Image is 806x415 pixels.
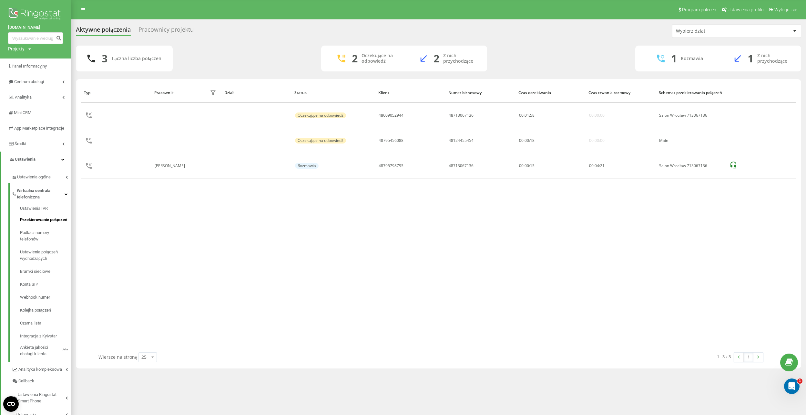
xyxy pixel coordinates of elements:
[20,294,50,301] span: Webhook numer
[717,353,731,360] div: 1 - 3 z 3
[588,90,652,95] div: Czas trwania rozmowy
[20,265,71,278] a: Bramki sieciowe
[530,138,535,143] span: 18
[728,7,764,12] span: Ustawienia profilu
[295,112,346,118] div: Oczekujące na odpowiedź
[12,387,71,407] a: Ustawienia Ringostat Smart Phone
[14,79,44,84] span: Centrum obsługi
[682,7,716,12] span: Program poleceń
[378,90,442,95] div: Klient
[600,163,605,168] span: 21
[797,378,802,384] span: 1
[589,113,605,118] div: 00:00:00
[589,164,605,168] div: : :
[449,138,474,143] div: 48124455454
[12,183,71,203] a: Wirtualna centrala telefoniczna
[14,126,64,131] span: App Marketplace integracje
[18,391,66,404] span: Ustawienia Ringostat Smart Phone
[757,53,791,64] div: Z nich przychodzące
[20,304,71,317] a: Kolejka połączeń
[14,110,31,115] span: Mini CRM
[595,163,599,168] span: 04
[20,278,71,291] a: Konta SIP
[12,362,71,375] a: Analityka kompleksowa
[519,138,524,143] span: 00
[141,354,147,360] div: 25
[20,213,71,226] a: Przekierowanie połączeń
[20,291,71,304] a: Webhook numer
[20,333,57,339] span: Integracja z Kyivstar
[525,138,529,143] span: 00
[15,157,36,162] span: Ustawienia
[20,343,71,357] a: Ankieta jakości obsługi klientaBeta
[659,113,722,118] div: Salon Wrocław 713067136
[589,138,605,143] div: 00:00:00
[659,90,723,95] div: Schemat przekierowania połączeń
[784,378,800,394] iframe: Intercom live chat
[379,113,403,118] div: 48609052944
[448,90,512,95] div: Numer biznesowy
[8,46,25,52] div: Projekty
[530,112,535,118] span: 58
[84,90,148,95] div: Typ
[443,53,477,64] div: Z nich przychodzące
[155,164,187,168] div: [PERSON_NAME]
[20,246,71,265] a: Ustawienia połączeń wychodzących
[294,90,372,95] div: Status
[18,378,34,384] span: Callback
[102,52,107,65] div: 3
[12,169,71,183] a: Ustawienia ogólne
[12,64,47,69] span: Panel Informacyjny
[8,24,63,31] a: [DOMAIN_NAME]
[20,249,68,262] span: Ustawienia połączeń wychodzących
[589,163,594,168] span: 00
[15,95,32,100] span: Analityka
[748,52,753,65] div: 1
[15,141,26,146] span: Środki
[676,28,753,34] div: Wybierz dział
[519,113,535,118] div: : :
[518,90,582,95] div: Czas oczekiwania
[20,205,48,212] span: Ustawienia IVR
[352,52,358,65] div: 2
[379,138,403,143] div: 48795456088
[295,138,346,144] div: Oczekujące na odpowiedź
[20,217,67,223] span: Przekierowanie połączeń
[659,164,722,168] div: Salon Wrocław 713067136
[20,320,41,326] span: Czarna lista
[20,344,60,357] span: Ankieta jakości obsługi klienta
[519,138,535,143] div: : :
[681,56,703,61] div: Rozmawia
[362,53,394,64] div: Oczekujące na odpowiedź
[295,163,319,169] div: Rozmawia
[449,113,474,118] div: 48713067136
[20,317,71,330] a: Czarna lista
[20,307,51,314] span: Kolejka połączeń
[525,112,529,118] span: 01
[138,26,194,36] div: Pracownicy projektu
[1,152,71,167] a: Ustawienia
[20,330,71,343] a: Integracja z Kyivstar
[379,164,403,168] div: 48795798795
[111,56,161,61] div: Łączna liczba połączeń
[98,354,137,360] span: Wiersze na stronę
[12,375,71,387] a: Callback
[20,268,50,275] span: Bramki sieciowe
[154,90,174,95] div: Pracownik
[434,52,439,65] div: 2
[76,26,131,36] div: Aktywne połączenia
[18,366,62,373] span: Analityka kompleksowa
[774,7,797,12] span: Wyloguj się
[519,164,582,168] div: 00:00:15
[17,187,65,200] span: Wirtualna centrala telefoniczna
[744,353,753,362] a: 1
[20,281,38,288] span: Konta SIP
[17,174,51,180] span: Ustawienia ogólne
[20,229,68,242] span: Podłącz numery telefonów
[519,112,524,118] span: 00
[8,32,63,44] input: Wyszukiwanie według numeru
[20,205,71,213] a: Ustawienia IVR
[8,6,63,23] img: Ringostat logo
[3,396,19,412] button: Open CMP widget
[224,90,288,95] div: Dział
